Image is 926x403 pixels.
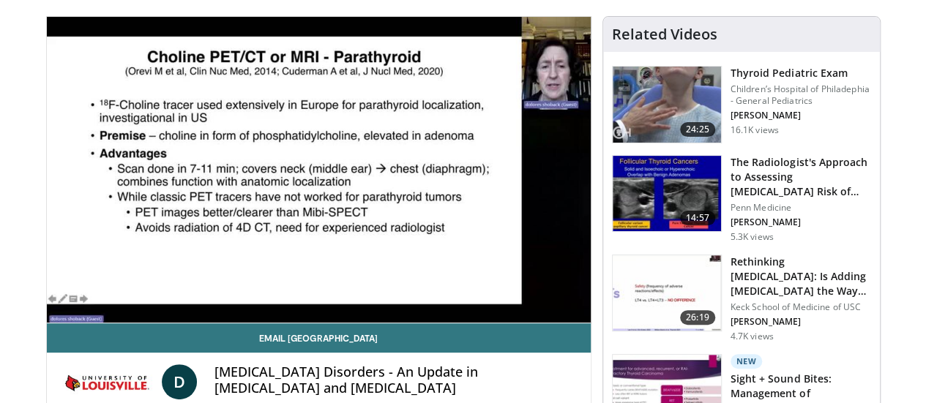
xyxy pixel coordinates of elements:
h3: Thyroid Pediatric Exam [731,66,871,80]
a: 14:57 The Radiologist's Approach to Assessing [MEDICAL_DATA] Risk of Thyroid Nodul… Penn Medicine... [612,155,871,243]
h4: [MEDICAL_DATA] Disorders - An Update in [MEDICAL_DATA] and [MEDICAL_DATA] [214,364,579,396]
p: [PERSON_NAME] [731,216,871,228]
p: [PERSON_NAME] [731,110,871,121]
a: Email [GEOGRAPHIC_DATA] [47,323,591,353]
p: 5.3K views [731,231,774,243]
h3: Rethinking [MEDICAL_DATA]: Is Adding [MEDICAL_DATA] the Way to Be? [731,255,871,298]
span: 24:25 [680,122,715,137]
a: D [162,364,197,399]
h4: Related Videos [612,26,717,43]
a: 24:25 Thyroid Pediatric Exam Children’s Hospital of Philadephia - General Pediatrics [PERSON_NAME... [612,66,871,143]
p: Children’s Hospital of Philadephia - General Pediatrics [731,83,871,107]
p: Keck School of Medicine of USC [731,301,871,313]
span: 26:19 [680,310,715,325]
p: New [731,354,763,369]
img: 83a0fbab-8392-4dd6-b490-aa2edb68eb86.150x105_q85_crop-smart_upscale.jpg [613,255,721,331]
p: 4.7K views [731,331,774,342]
p: Penn Medicine [731,202,871,214]
img: 64bf5cfb-7b6d-429f-8d89-8118f524719e.150x105_q85_crop-smart_upscale.jpg [613,156,721,232]
span: 14:57 [680,211,715,225]
h3: The Radiologist's Approach to Assessing [MEDICAL_DATA] Risk of Thyroid Nodul… [731,155,871,199]
img: University of Louisville [59,364,156,399]
a: 26:19 Rethinking [MEDICAL_DATA]: Is Adding [MEDICAL_DATA] the Way to Be? Keck School of Medicine ... [612,255,871,342]
img: 576742cb-950f-47b1-b49b-8023242b3cfa.150x105_q85_crop-smart_upscale.jpg [613,67,721,143]
p: 16.1K views [731,124,779,136]
p: [PERSON_NAME] [731,316,871,328]
video-js: Video Player [47,17,591,323]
